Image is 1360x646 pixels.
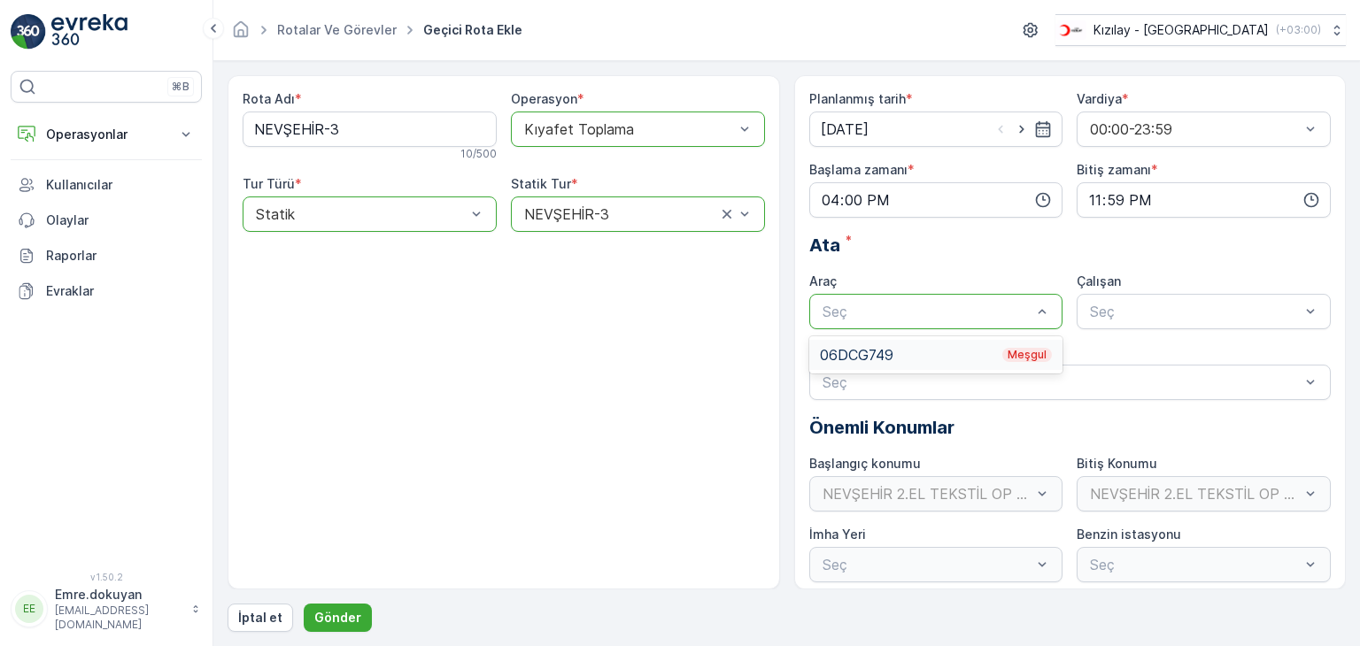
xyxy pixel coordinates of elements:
[1077,91,1122,106] label: Vardiya
[11,117,202,152] button: Operasyonlar
[1077,527,1181,542] label: Benzin istasyonu
[46,247,195,265] p: Raporlar
[1276,23,1321,37] p: ( +03:00 )
[1055,20,1086,40] img: k%C4%B1z%C4%B1lay_D5CCths_t1JZB0k.png
[1077,456,1157,471] label: Bitiş Konumu
[511,91,577,106] label: Operasyon
[243,176,295,191] label: Tur Türü
[46,176,195,194] p: Kullanıcılar
[55,586,182,604] p: Emre.dokuyan
[11,273,202,309] a: Evraklar
[809,112,1063,147] input: dd/mm/yyyy
[420,21,526,39] span: Geçici Rota Ekle
[238,609,282,627] p: İptal et
[11,167,202,203] a: Kullanıcılar
[809,162,908,177] label: Başlama zamanı
[11,203,202,238] a: Olaylar
[809,91,906,106] label: Planlanmış tarih
[809,273,837,288] label: Araç
[511,176,571,191] label: Statik Tur
[809,232,840,258] span: Ata
[304,604,372,632] button: Gönder
[11,586,202,632] button: EEEmre.dokuyan[EMAIL_ADDRESS][DOMAIN_NAME]
[809,527,866,542] label: İmha Yeri
[809,414,1332,441] p: Önemli Konumlar
[460,147,497,161] p: 10 / 500
[46,282,195,300] p: Evraklar
[820,347,1053,363] div: 06DCG749
[55,604,182,632] p: [EMAIL_ADDRESS][DOMAIN_NAME]
[277,22,397,37] a: Rotalar ve Görevler
[172,80,189,94] p: ⌘B
[1077,273,1121,288] label: Çalışan
[11,14,46,50] img: logo
[15,595,43,623] div: EE
[1093,21,1269,39] p: Kızılay - [GEOGRAPHIC_DATA]
[243,91,295,106] label: Rota Adı
[1006,348,1048,362] p: Meşgul
[11,238,202,273] a: Raporlar
[46,211,195,229] p: Olaylar
[1055,14,1346,46] button: Kızılay - [GEOGRAPHIC_DATA](+03:00)
[314,609,361,627] p: Gönder
[231,27,251,42] a: Ana Sayfa
[1077,162,1151,177] label: Bitiş zamanı
[1090,301,1300,322] p: Seç
[11,572,202,582] span: v 1.50.2
[51,14,127,50] img: logo_light-DOdMpM7g.png
[809,456,921,471] label: Başlangıç konumu
[228,604,293,632] button: İptal et
[823,301,1032,322] p: Seç
[46,126,166,143] p: Operasyonlar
